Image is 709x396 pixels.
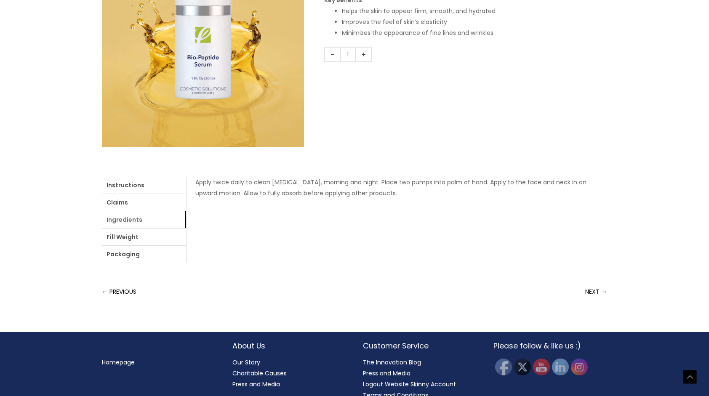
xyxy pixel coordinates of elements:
a: Claims [102,194,186,211]
a: + [356,47,372,62]
li: Helps the skin to appear firm, smooth, and hydrated [342,5,607,16]
a: Charitable Causes [232,369,287,377]
a: NEXT → [585,283,607,300]
h2: Customer Service [363,340,477,351]
p: Apply twice daily to clean [MEDICAL_DATA], morning and night. Place two pumps into palm of hand. ... [195,177,598,199]
img: Twitter [514,359,531,375]
a: ← PREVIOUS [102,283,136,300]
li: Minimizes the appearance of fine lines and wrinkles [342,27,607,38]
a: Fill Weight [102,229,186,245]
a: Instructions [102,177,186,194]
h2: Please follow & like us :) [493,340,607,351]
h2: About Us [232,340,346,351]
a: Packaging [102,246,186,263]
img: Facebook [495,359,512,375]
a: Our Story [232,358,260,367]
nav: Menu [102,357,216,368]
a: - [324,47,340,62]
a: Homepage [102,358,135,367]
li: Improves the feel of skin’s elasticity [342,16,607,27]
a: The Innovation Blog [363,358,421,367]
a: Ingredients [102,211,186,228]
a: Press and Media [232,380,280,388]
nav: About Us [232,357,346,390]
a: Logout Website Skinny Account [363,380,456,388]
input: Product quantity [340,47,356,62]
a: Press and Media [363,369,410,377]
